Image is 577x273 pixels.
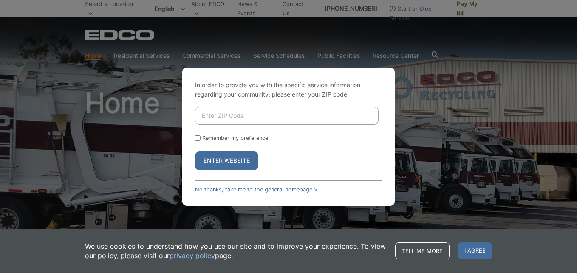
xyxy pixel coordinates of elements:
input: Enter ZIP Code [195,107,379,125]
span: I agree [458,242,492,259]
p: In order to provide you with the specific service information regarding your community, please en... [195,80,382,99]
p: We use cookies to understand how you use our site and to improve your experience. To view our pol... [85,242,387,260]
a: No thanks, take me to the general homepage > [195,186,317,193]
label: Remember my preference [202,135,268,141]
a: privacy policy [170,251,215,260]
button: Enter Website [195,151,258,170]
a: Tell me more [395,242,450,259]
